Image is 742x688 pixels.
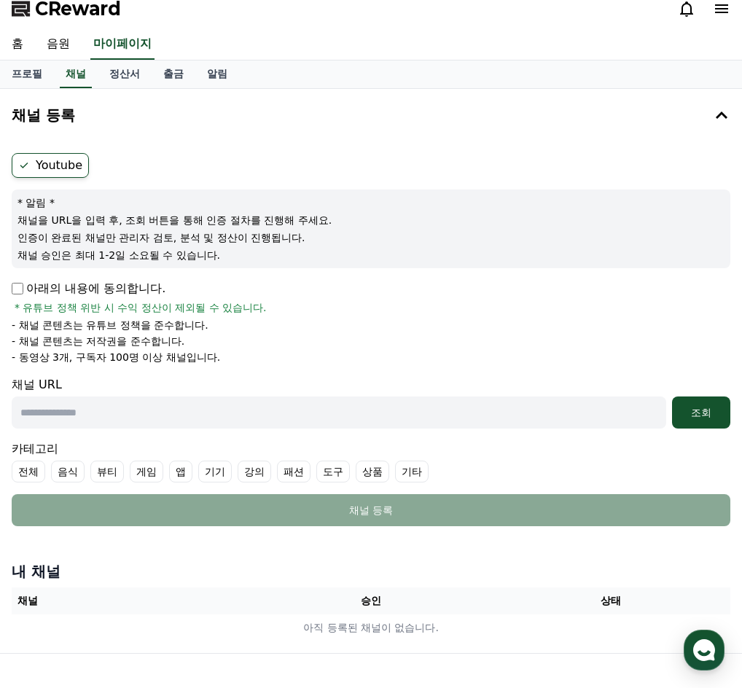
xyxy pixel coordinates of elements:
[12,440,730,482] div: 카테고리
[90,29,155,60] a: 마이페이지
[12,280,165,297] p: 아래의 내용에 동의합니다.
[12,350,220,364] p: - 동영상 3개, 구독자 100명 이상 채널입니다.
[46,484,55,496] span: 홈
[251,587,491,614] th: 승인
[12,107,75,123] h4: 채널 등록
[198,461,232,482] label: 기기
[90,461,124,482] label: 뷰티
[41,503,701,517] div: 채널 등록
[12,376,730,429] div: 채널 URL
[12,587,251,614] th: 채널
[356,461,389,482] label: 상품
[12,614,730,641] td: 아직 등록된 채널이 없습니다.
[133,485,151,496] span: 대화
[35,29,82,60] a: 음원
[195,60,239,88] a: 알림
[188,462,280,499] a: 설정
[17,213,725,227] p: 채널을 URL을 입력 후, 조회 버튼을 통해 인증 절차를 진행해 주세요.
[225,484,243,496] span: 설정
[12,318,208,332] p: - 채널 콘텐츠는 유튜브 정책을 준수합니다.
[491,587,730,614] th: 상태
[395,461,429,482] label: 기타
[6,95,736,136] button: 채널 등록
[51,461,85,482] label: 음식
[672,396,730,429] button: 조회
[12,494,730,526] button: 채널 등록
[678,405,725,420] div: 조회
[169,461,192,482] label: 앱
[12,334,184,348] p: - 채널 콘텐츠는 저작권을 준수합니다.
[12,153,89,178] label: Youtube
[96,462,188,499] a: 대화
[17,230,725,245] p: 인증이 완료된 채널만 관리자 검토, 분석 및 정산이 진행됩니다.
[4,462,96,499] a: 홈
[238,461,271,482] label: 강의
[277,461,311,482] label: 패션
[17,248,725,262] p: 채널 승인은 최대 1-2일 소요될 수 있습니다.
[12,461,45,482] label: 전체
[152,60,195,88] a: 출금
[316,461,350,482] label: 도구
[130,461,163,482] label: 게임
[15,300,267,315] span: * 유튜브 정책 위반 시 수익 정산이 제외될 수 있습니다.
[12,561,730,582] h4: 내 채널
[98,60,152,88] a: 정산서
[60,60,92,88] a: 채널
